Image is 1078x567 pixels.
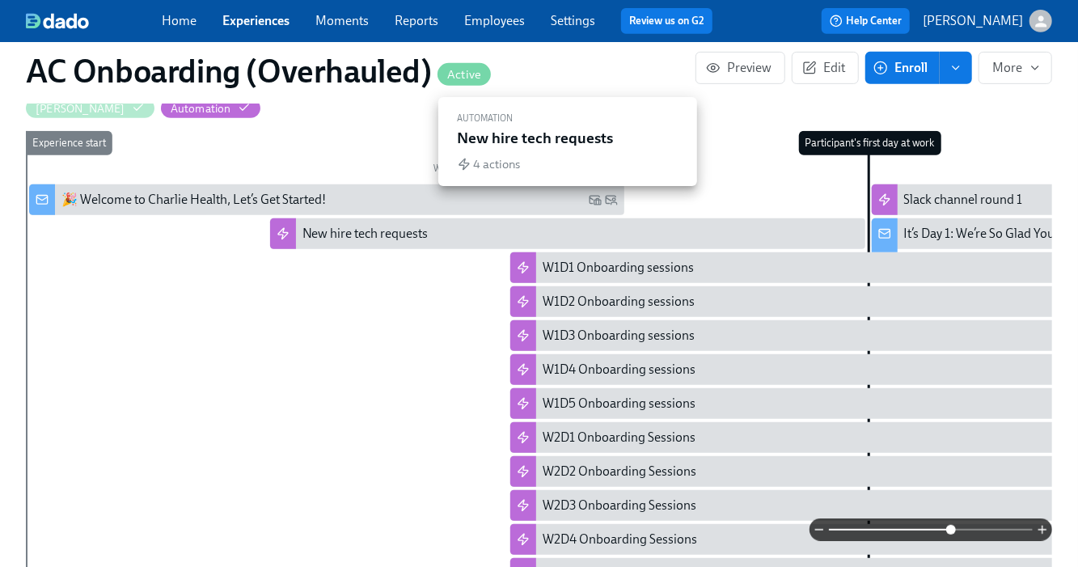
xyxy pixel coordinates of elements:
div: Participant's first day at work [799,131,941,155]
div: 🎉 Welcome to Charlie Health, Let’s Get Started! [29,184,624,215]
div: Slack channel round 1 [904,191,1023,209]
div: Hide Olivia [36,101,125,116]
span: Preview [709,60,772,76]
span: Active [438,69,491,81]
a: Employees [464,13,525,28]
div: W1D1 Onboarding sessions [543,259,694,277]
div: W1D4 Onboarding sessions [543,361,695,379]
a: dado [26,13,162,29]
p: [PERSON_NAME] [923,12,1023,30]
svg: Personal Email [605,193,618,206]
div: Experience start [26,131,112,155]
button: Edit [792,52,859,84]
button: [PERSON_NAME] [26,99,154,118]
div: New hire tech requests [302,225,429,243]
button: Enroll [865,52,940,84]
div: W1D3 Onboarding sessions [543,327,695,345]
div: New hire tech requests [270,218,865,249]
h5: New hire tech requests [458,128,678,149]
span: Enroll [877,60,928,76]
a: Moments [315,13,369,28]
button: enroll [940,52,972,84]
div: W2D3 Onboarding Sessions [543,497,696,514]
span: More [992,60,1038,76]
button: Preview [695,52,785,84]
div: Automation [458,110,678,128]
div: Hide Automation [171,101,231,116]
a: Home [162,13,197,28]
div: W1D5 Onboarding sessions [543,395,695,413]
button: Help Center [822,8,910,34]
button: [PERSON_NAME] [923,10,1052,32]
span: Help Center [830,13,902,29]
div: W2D2 Onboarding Sessions [543,463,696,480]
h1: AC Onboarding (Overhauled) [26,52,491,91]
div: W2D1 Onboarding Sessions [543,429,695,446]
img: dado [26,13,89,29]
button: Review us on G2 [621,8,712,34]
button: Automation [161,99,260,118]
div: 4 actions [474,155,521,173]
a: Reports [395,13,438,28]
svg: Work Email [589,193,602,206]
a: Review us on G2 [629,13,704,29]
a: Settings [551,13,595,28]
div: 🎉 Welcome to Charlie Health, Let’s Get Started! [61,191,326,209]
button: More [979,52,1052,84]
div: W1D2 Onboarding sessions [543,293,695,311]
span: Edit [805,60,845,76]
a: Experiences [222,13,290,28]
